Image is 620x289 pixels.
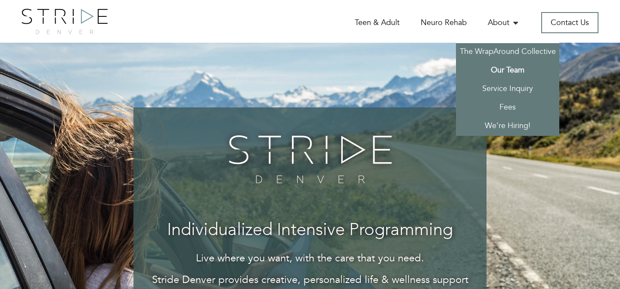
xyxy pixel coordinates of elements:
a: Contact Us [541,12,598,33]
a: About [488,17,520,28]
img: logo.png [22,9,108,34]
img: banner-logo.png [223,129,397,189]
a: Our Team [456,62,559,80]
a: Service Inquiry [456,80,559,99]
a: Teen & Adult [355,17,400,28]
h3: Individualized Intensive Programming [151,221,469,240]
a: The WrapAround Collective [456,43,559,62]
a: Neuro Rehab [421,17,467,28]
a: We’re Hiring! [456,117,559,136]
a: Fees [456,99,559,117]
p: Live where you want, with the care that you need. [151,251,469,266]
